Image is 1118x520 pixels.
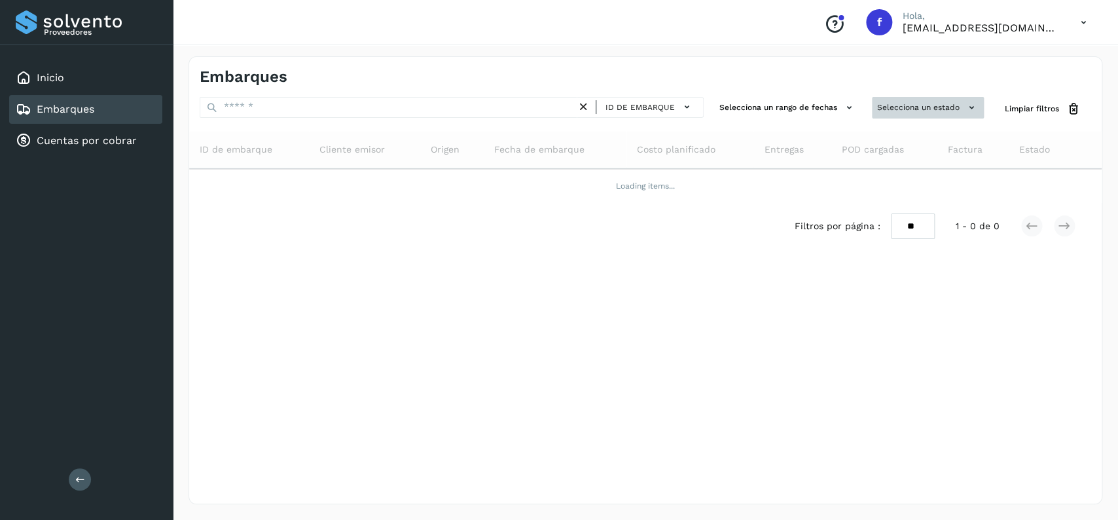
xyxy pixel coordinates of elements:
button: Selecciona un rango de fechas [714,97,861,119]
span: Cliente emisor [319,143,385,157]
span: Estado [1019,143,1050,157]
div: Embarques [9,95,162,124]
span: Costo planificado [637,143,715,157]
div: Inicio [9,64,162,92]
a: Inicio [37,71,64,84]
span: Factura [948,143,983,157]
span: Entregas [764,143,803,157]
p: facturacion@expresssanjavier.com [903,22,1060,34]
span: POD cargadas [841,143,903,157]
span: Origen [430,143,459,157]
span: Filtros por página : [795,219,880,233]
button: ID de embarque [602,98,698,117]
a: Embarques [37,103,94,115]
div: Cuentas por cobrar [9,126,162,155]
span: Limpiar filtros [1005,103,1059,115]
button: Selecciona un estado [872,97,984,119]
p: Proveedores [44,28,157,37]
span: Fecha de embarque [494,143,585,157]
span: ID de embarque [605,102,675,113]
span: 1 - 0 de 0 [956,219,1000,233]
button: Limpiar filtros [994,97,1091,121]
p: Hola, [903,10,1060,22]
td: Loading items... [189,169,1102,203]
a: Cuentas por cobrar [37,134,137,147]
span: ID de embarque [200,143,272,157]
h4: Embarques [200,67,287,86]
